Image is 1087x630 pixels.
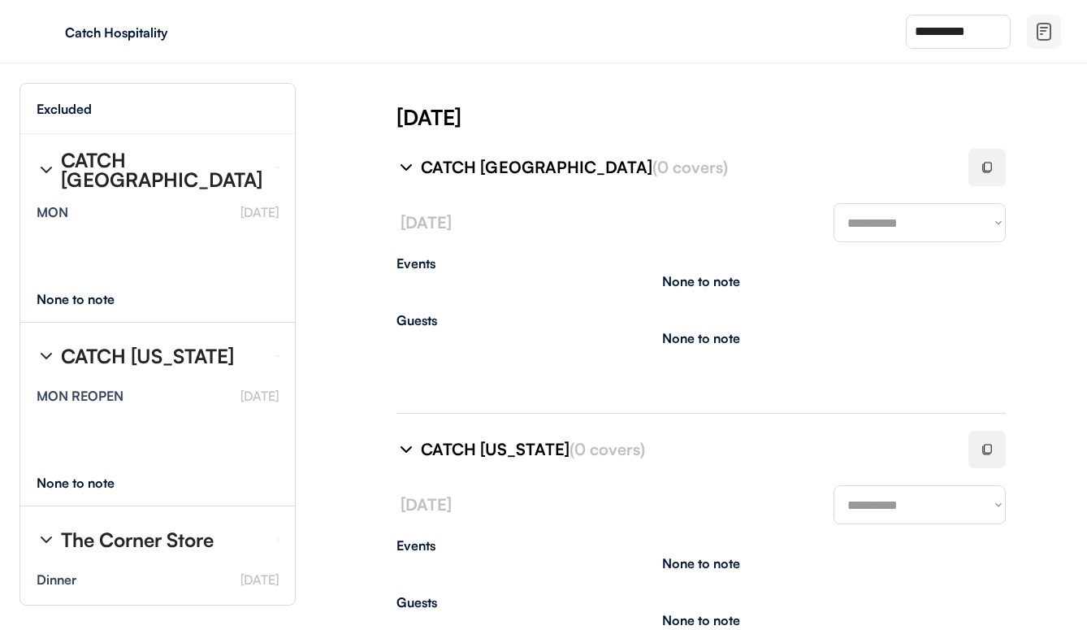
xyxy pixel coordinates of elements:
[61,150,264,189] div: CATCH [GEOGRAPHIC_DATA]
[37,530,56,550] img: chevron-right%20%281%29.svg
[662,557,740,570] div: None to note
[396,440,416,459] img: chevron-right%20%281%29.svg
[240,204,279,220] font: [DATE]
[37,346,56,366] img: chevron-right%20%281%29.svg
[37,160,56,180] img: chevron-right%20%281%29.svg
[662,614,740,627] div: None to note
[396,158,416,177] img: chevron-right%20%281%29.svg
[32,19,58,45] img: yH5BAEAAAAALAAAAAABAAEAAAIBRAA7
[401,212,452,232] font: [DATE]
[421,438,949,461] div: CATCH [US_STATE]
[401,494,452,515] font: [DATE]
[61,530,214,550] div: The Corner Store
[396,539,1006,552] div: Events
[396,314,1006,327] div: Guests
[652,157,728,177] font: (0 covers)
[37,293,145,306] div: None to note
[61,346,234,366] div: CATCH [US_STATE]
[37,102,92,115] div: Excluded
[396,102,1087,132] div: [DATE]
[37,476,145,489] div: None to note
[421,156,949,179] div: CATCH [GEOGRAPHIC_DATA]
[37,206,68,219] div: MON
[396,257,1006,270] div: Events
[37,389,123,402] div: MON REOPEN
[240,571,279,588] font: [DATE]
[37,573,76,586] div: Dinner
[65,26,270,39] div: Catch Hospitality
[1034,22,1054,41] img: file-02.svg
[662,332,740,345] div: None to note
[662,275,740,288] div: None to note
[569,439,645,459] font: (0 covers)
[396,596,1006,609] div: Guests
[240,388,279,404] font: [DATE]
